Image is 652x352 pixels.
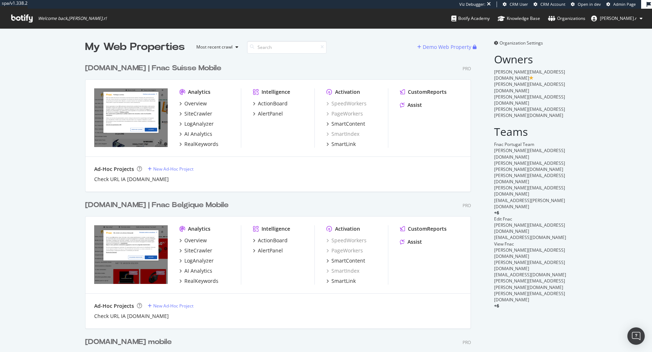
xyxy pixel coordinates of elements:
a: AI Analytics [179,130,212,138]
a: New Ad-Hoc Project [148,166,193,172]
a: Check URL IA [DOMAIN_NAME] [94,176,169,183]
div: Demo Web Property [423,43,471,51]
div: Overview [184,100,207,107]
span: [PERSON_NAME][EMAIL_ADDRESS][DOMAIN_NAME] [494,290,565,303]
div: SmartLink [331,277,356,285]
div: LogAnalyzer [184,120,214,127]
a: SmartLink [326,277,356,285]
a: CRM Account [534,1,565,7]
button: Demo Web Property [417,41,473,53]
h2: Teams [494,126,567,138]
a: ActionBoard [253,237,288,244]
div: Activation [335,88,360,96]
a: SpeedWorkers [326,100,367,107]
div: SmartIndex [326,130,359,138]
a: LogAnalyzer [179,120,214,127]
div: CustomReports [408,225,447,232]
div: SiteCrawler [184,110,212,117]
div: RealKeywords [184,277,218,285]
a: Organizations [548,9,585,28]
div: Activation [335,225,360,232]
a: SmartLink [326,141,356,148]
a: CRM User [503,1,528,7]
div: Analytics [188,88,210,96]
a: RealKeywords [179,141,218,148]
span: [PERSON_NAME][EMAIL_ADDRESS][PERSON_NAME][DOMAIN_NAME] [494,278,565,290]
a: [DOMAIN_NAME] mobile [85,337,175,347]
a: AI Analytics [179,267,212,275]
a: LogAnalyzer [179,257,214,264]
div: Edit Fnac [494,216,567,222]
span: CRM User [510,1,528,7]
div: New Ad-Hoc Project [153,166,193,172]
span: [PERSON_NAME][EMAIL_ADDRESS][DOMAIN_NAME] [494,259,565,272]
a: [DOMAIN_NAME] | Fnac Suisse Mobile [85,63,224,74]
a: RealKeywords [179,277,218,285]
div: View Fnac [494,241,567,247]
span: [PERSON_NAME][EMAIL_ADDRESS][PERSON_NAME][DOMAIN_NAME] [494,106,565,118]
span: + 6 [494,303,499,309]
a: Assist [400,101,422,109]
span: [PERSON_NAME][EMAIL_ADDRESS][DOMAIN_NAME] [494,94,565,106]
a: SiteCrawler [179,247,212,254]
div: Organizations [548,15,585,22]
a: CustomReports [400,88,447,96]
div: Pro [463,66,471,72]
div: Pro [463,339,471,345]
span: [PERSON_NAME][EMAIL_ADDRESS][DOMAIN_NAME] [494,81,565,93]
div: ActionBoard [258,237,288,244]
span: Welcome back, [PERSON_NAME].r ! [38,16,106,21]
div: [DOMAIN_NAME] mobile [85,337,172,347]
div: SmartLink [331,141,356,148]
div: Assist [407,101,422,109]
div: Intelligence [262,225,290,232]
div: [DOMAIN_NAME] | Fnac Belgique Mobile [85,200,229,210]
span: [PERSON_NAME][EMAIL_ADDRESS][DOMAIN_NAME] [494,69,565,81]
a: CustomReports [400,225,447,232]
a: ActionBoard [253,100,288,107]
span: Organization Settings [500,40,543,46]
span: [PERSON_NAME][EMAIL_ADDRESS][DOMAIN_NAME] [494,172,565,185]
div: Ad-Hoc Projects [94,302,134,310]
div: AI Analytics [184,267,212,275]
a: Demo Web Property [417,44,473,50]
h2: Owners [494,53,567,65]
span: Admin Page [613,1,636,7]
span: [PERSON_NAME][EMAIL_ADDRESS][DOMAIN_NAME] [494,222,565,234]
div: SpeedWorkers [326,237,367,244]
span: [PERSON_NAME][EMAIL_ADDRESS][DOMAIN_NAME] [494,247,565,259]
div: Knowledge Base [498,15,540,22]
button: [PERSON_NAME].r [585,13,648,24]
span: arthur.r [600,15,637,21]
div: SiteCrawler [184,247,212,254]
span: [EMAIL_ADDRESS][PERSON_NAME][DOMAIN_NAME] [494,197,565,210]
span: [EMAIL_ADDRESS][DOMAIN_NAME] [494,272,566,278]
a: Overview [179,100,207,107]
a: SmartContent [326,257,365,264]
div: Pro [463,202,471,209]
div: RealKeywords [184,141,218,148]
a: Check URL IA [DOMAIN_NAME] [94,313,169,320]
a: New Ad-Hoc Project [148,303,193,309]
div: Analytics [188,225,210,232]
a: SiteCrawler [179,110,212,117]
a: Knowledge Base [498,9,540,28]
a: Assist [400,238,422,246]
a: AlertPanel [253,110,283,117]
a: PageWorkers [326,110,363,117]
div: [DOMAIN_NAME] | Fnac Suisse Mobile [85,63,221,74]
span: [PERSON_NAME][EMAIL_ADDRESS][DOMAIN_NAME] [494,185,565,197]
img: www.fnac.be [94,225,168,284]
img: www.fnac.ch [94,88,168,147]
input: Search [247,41,327,54]
div: New Ad-Hoc Project [153,303,193,309]
span: [EMAIL_ADDRESS][DOMAIN_NAME] [494,234,566,240]
div: Overview [184,237,207,244]
span: [PERSON_NAME][EMAIL_ADDRESS][DOMAIN_NAME] [494,147,565,160]
span: CRM Account [540,1,565,7]
div: SmartContent [331,120,365,127]
div: Botify Academy [451,15,490,22]
span: + 6 [494,210,499,216]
